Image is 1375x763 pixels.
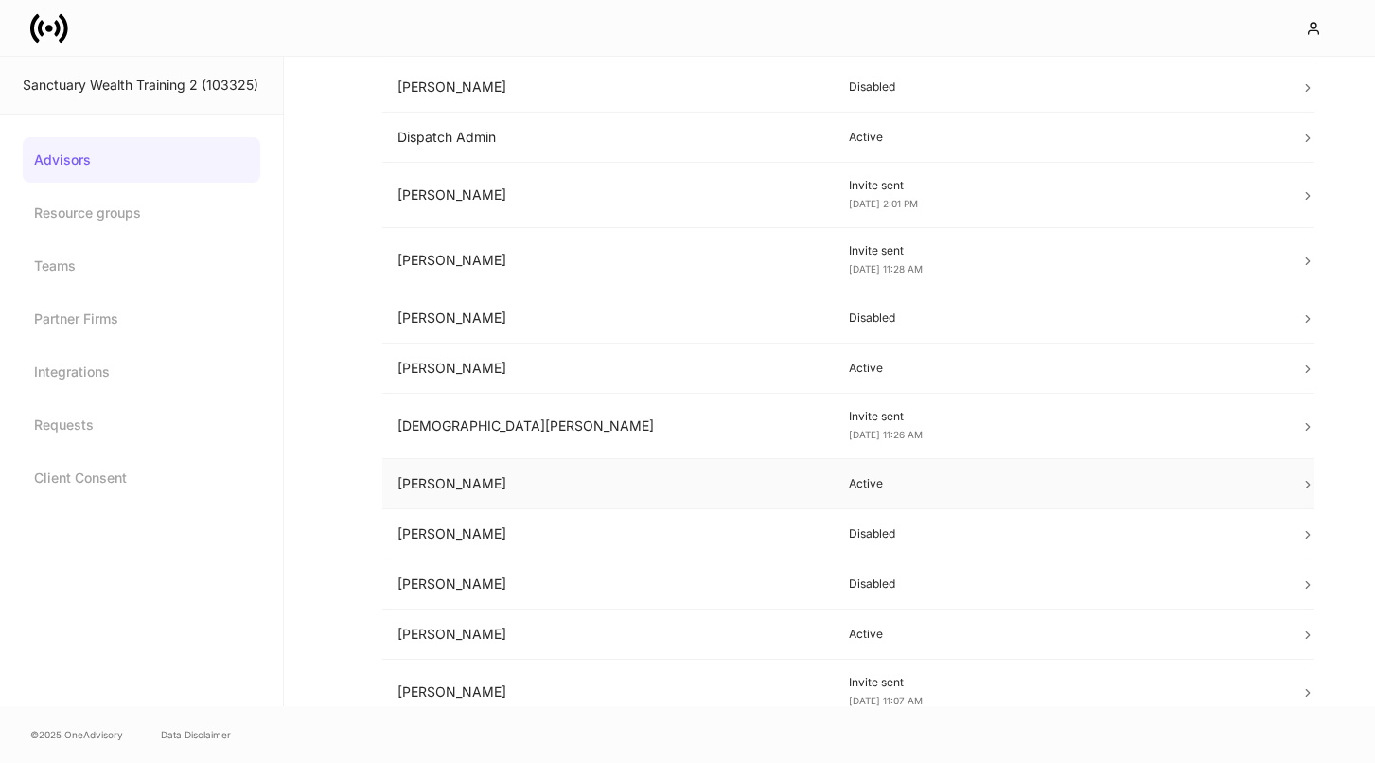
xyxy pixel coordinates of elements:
[849,675,1270,690] p: Invite sent
[23,243,260,289] a: Teams
[23,296,260,342] a: Partner Firms
[849,361,1270,376] p: Active
[849,178,1270,193] p: Invite sent
[849,577,1270,592] p: Disabled
[23,349,260,395] a: Integrations
[23,76,260,95] div: Sanctuary Wealth Training 2 (103325)
[30,727,123,742] span: © 2025 OneAdvisory
[382,344,834,394] td: [PERSON_NAME]
[23,137,260,183] a: Advisors
[849,627,1270,642] p: Active
[161,727,231,742] a: Data Disclaimer
[849,526,1270,541] p: Disabled
[849,198,918,209] span: [DATE] 2:01 PM
[382,163,834,228] td: [PERSON_NAME]
[382,660,834,725] td: [PERSON_NAME]
[382,113,834,163] td: Dispatch Admin
[849,695,923,706] span: [DATE] 11:07 AM
[23,190,260,236] a: Resource groups
[382,559,834,610] td: [PERSON_NAME]
[382,62,834,113] td: [PERSON_NAME]
[382,509,834,559] td: [PERSON_NAME]
[382,394,834,459] td: [DEMOGRAPHIC_DATA][PERSON_NAME]
[23,402,260,448] a: Requests
[849,311,1270,326] p: Disabled
[849,409,1270,424] p: Invite sent
[382,293,834,344] td: [PERSON_NAME]
[849,243,1270,258] p: Invite sent
[382,610,834,660] td: [PERSON_NAME]
[849,80,1270,95] p: Disabled
[849,263,923,275] span: [DATE] 11:28 AM
[382,459,834,509] td: [PERSON_NAME]
[849,130,1270,145] p: Active
[849,429,923,440] span: [DATE] 11:26 AM
[23,455,260,501] a: Client Consent
[849,476,1270,491] p: Active
[382,228,834,293] td: [PERSON_NAME]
